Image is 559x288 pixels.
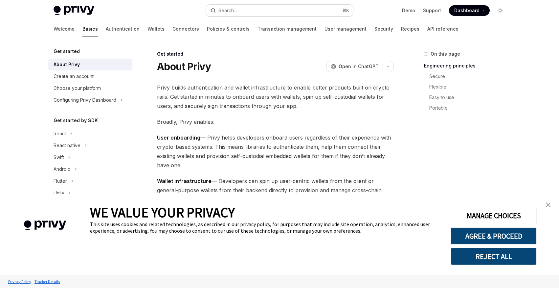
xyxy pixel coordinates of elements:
[33,276,61,287] a: Tracker Details
[342,8,349,13] span: ⌘ K
[54,153,64,161] div: Swift
[427,21,458,37] a: API reference
[546,202,550,207] img: close banner
[451,227,537,245] button: AGREE & PROCEED
[54,142,80,149] div: React native
[451,207,537,224] button: MANAGE CHOICES
[54,165,71,173] div: Android
[423,7,441,14] a: Support
[48,70,132,82] a: Create an account
[48,163,132,175] button: Toggle Android section
[48,151,132,163] button: Toggle Swift section
[54,21,75,37] a: Welcome
[147,21,165,37] a: Wallets
[542,198,555,211] a: close banner
[90,221,441,234] div: This site uses cookies and related technologies, as described in our privacy policy, for purposes...
[324,21,367,37] a: User management
[106,21,140,37] a: Authentication
[157,134,200,141] strong: User onboarding
[157,117,394,126] span: Broadly, Privy enables:
[48,140,132,151] button: Toggle React native section
[218,7,237,14] div: Search...
[10,211,80,240] img: company logo
[48,59,132,70] a: About Privy
[172,21,199,37] a: Connectors
[424,103,511,113] a: Portable
[206,5,353,16] button: Open search
[157,61,211,72] h1: About Privy
[401,21,419,37] a: Recipes
[374,21,393,37] a: Security
[54,61,80,68] div: About Privy
[424,92,511,103] a: Easy to use
[157,176,394,204] span: — Developers can spin up user-centric wallets from the client or general-purpose wallets from the...
[451,248,537,265] button: REJECT ALL
[48,128,132,140] button: Toggle React section
[424,61,511,71] a: Engineering principles
[48,187,132,199] button: Toggle Unity section
[402,7,415,14] a: Demo
[54,130,66,138] div: React
[339,63,379,70] span: Open in ChatGPT
[157,51,394,57] div: Get started
[54,84,101,92] div: Choose your platform
[54,47,80,55] h5: Get started
[48,94,132,106] button: Toggle Configuring Privy Dashboard section
[449,5,490,16] a: Dashboard
[54,72,94,80] div: Create an account
[54,177,67,185] div: Flutter
[424,82,511,92] a: Flexible
[54,117,98,124] h5: Get started by SDK
[48,82,132,94] a: Choose your platform
[326,61,383,72] button: Open in ChatGPT
[54,6,94,15] img: light logo
[424,71,511,82] a: Secure
[54,189,64,197] div: Unity
[90,204,235,221] span: WE VALUE YOUR PRIVACY
[495,5,505,16] button: Toggle dark mode
[157,178,212,184] strong: Wallet infrastructure
[207,21,250,37] a: Policies & controls
[157,83,394,111] span: Privy builds authentication and wallet infrastructure to enable better products built on crypto r...
[257,21,317,37] a: Transaction management
[431,50,460,58] span: On this page
[157,133,394,170] span: — Privy helps developers onboard users regardless of their experience with crypto-based systems. ...
[7,276,33,287] a: Privacy Policy
[48,175,132,187] button: Toggle Flutter section
[454,7,480,14] span: Dashboard
[54,96,116,104] div: Configuring Privy Dashboard
[82,21,98,37] a: Basics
